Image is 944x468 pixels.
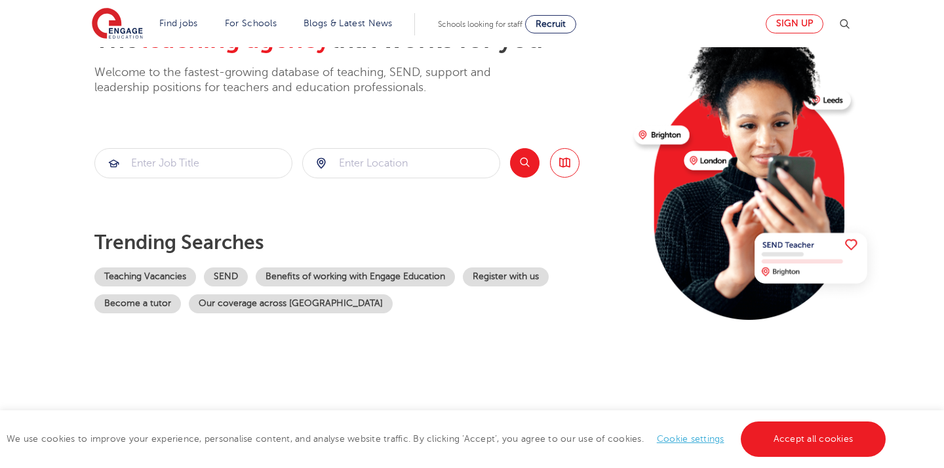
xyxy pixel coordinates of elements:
input: Submit [95,149,292,178]
a: Blogs & Latest News [304,18,393,28]
input: Submit [303,149,500,178]
span: Schools looking for staff [438,20,522,29]
a: SEND [204,267,248,286]
a: Accept all cookies [741,421,886,457]
a: Become a tutor [94,294,181,313]
a: Teaching Vacancies [94,267,196,286]
img: Engage Education [92,8,143,41]
div: Submit [94,148,292,178]
a: Find jobs [159,18,198,28]
p: Welcome to the fastest-growing database of teaching, SEND, support and leadership positions for t... [94,65,527,96]
a: Benefits of working with Engage Education [256,267,455,286]
button: Search [510,148,540,178]
a: Our coverage across [GEOGRAPHIC_DATA] [189,294,393,313]
a: Cookie settings [657,434,724,444]
div: Submit [302,148,500,178]
a: For Schools [225,18,277,28]
span: We use cookies to improve your experience, personalise content, and analyse website traffic. By c... [7,434,889,444]
a: Register with us [463,267,549,286]
span: Recruit [536,19,566,29]
a: Recruit [525,15,576,33]
a: Sign up [766,14,823,33]
p: Trending searches [94,231,623,254]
